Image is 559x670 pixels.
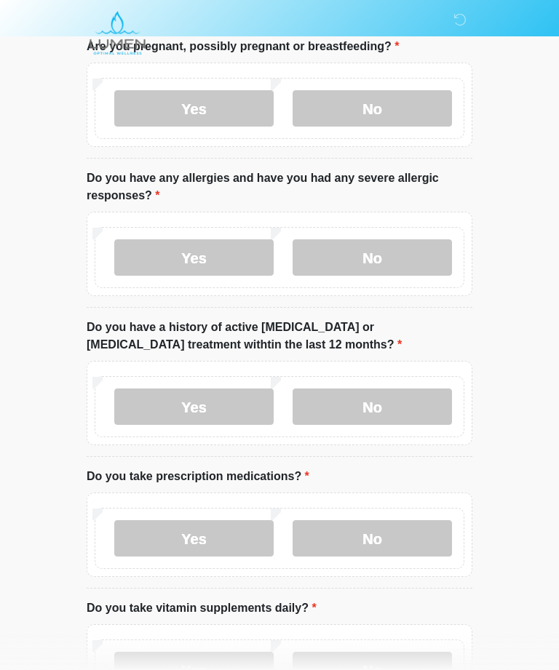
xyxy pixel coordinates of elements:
label: Yes [114,239,274,276]
label: No [293,388,452,425]
label: Yes [114,90,274,127]
label: Do you have any allergies and have you had any severe allergic responses? [87,170,472,204]
label: Do you take vitamin supplements daily? [87,599,317,617]
img: LUMEN Optimal Wellness Logo [72,11,163,55]
label: No [293,90,452,127]
label: No [293,239,452,276]
label: Yes [114,520,274,557]
label: Yes [114,388,274,425]
label: No [293,520,452,557]
label: Do you take prescription medications? [87,468,309,485]
label: Do you have a history of active [MEDICAL_DATA] or [MEDICAL_DATA] treatment withtin the last 12 mo... [87,319,472,354]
